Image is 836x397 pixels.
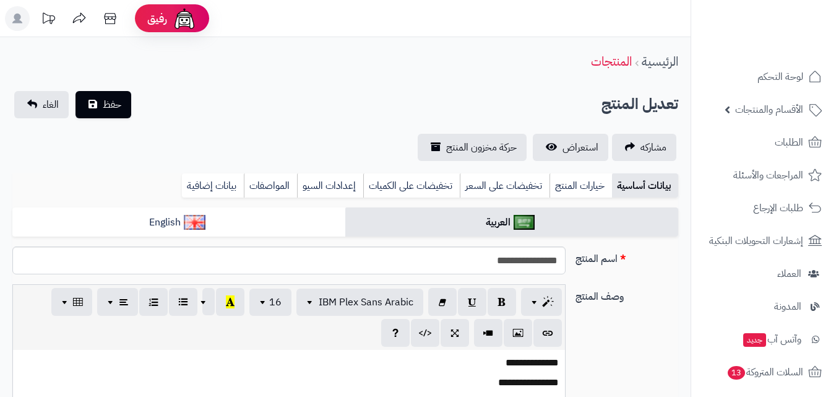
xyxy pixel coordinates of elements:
a: المراجعات والأسئلة [699,160,829,190]
span: حفظ [103,97,121,112]
span: 16 [269,295,282,310]
a: English [12,207,345,238]
a: استعراض [533,134,608,161]
a: وآتس آبجديد [699,325,829,354]
a: تخفيضات على السعر [460,173,549,198]
a: العربية [345,207,678,238]
button: 16 [249,289,291,316]
span: العملاء [777,265,801,282]
span: استعراض [562,140,598,155]
a: الرئيسية [642,52,678,71]
a: الغاء [14,91,69,118]
button: حفظ [75,91,131,118]
a: المواصفات [244,173,297,198]
label: وصف المنتج [571,284,683,304]
a: إشعارات التحويلات البنكية [699,226,829,256]
button: IBM Plex Sans Arabic [296,289,423,316]
span: رفيق [147,11,167,26]
label: اسم المنتج [571,246,683,266]
span: الغاء [43,97,59,112]
a: مشاركه [612,134,676,161]
a: العملاء [699,259,829,289]
a: بيانات إضافية [182,173,244,198]
span: وآتس آب [742,331,801,348]
img: العربية [514,215,535,230]
a: طلبات الإرجاع [699,193,829,223]
h2: تعديل المنتج [601,92,678,117]
span: حركة مخزون المنتج [446,140,517,155]
span: 13 [728,366,745,380]
a: خيارات المنتج [549,173,612,198]
span: IBM Plex Sans Arabic [319,295,413,310]
a: بيانات أساسية [612,173,678,198]
a: المدونة [699,292,829,321]
span: إشعارات التحويلات البنكية [709,232,803,250]
span: مشاركه [640,140,666,155]
a: تحديثات المنصة [33,6,64,34]
a: حركة مخزون المنتج [418,134,527,161]
span: المراجعات والأسئلة [733,167,803,184]
a: الطلبات [699,128,829,157]
span: الأقسام والمنتجات [735,101,803,118]
span: لوحة التحكم [757,68,803,85]
span: الطلبات [775,134,803,151]
a: لوحة التحكم [699,62,829,92]
a: إعدادات السيو [297,173,363,198]
a: المنتجات [591,52,632,71]
a: السلات المتروكة13 [699,357,829,387]
img: English [184,215,205,230]
span: جديد [743,333,766,347]
span: السلات المتروكة [726,364,803,381]
span: طلبات الإرجاع [753,199,803,217]
img: ai-face.png [172,6,197,31]
a: تخفيضات على الكميات [363,173,460,198]
span: المدونة [774,298,801,315]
